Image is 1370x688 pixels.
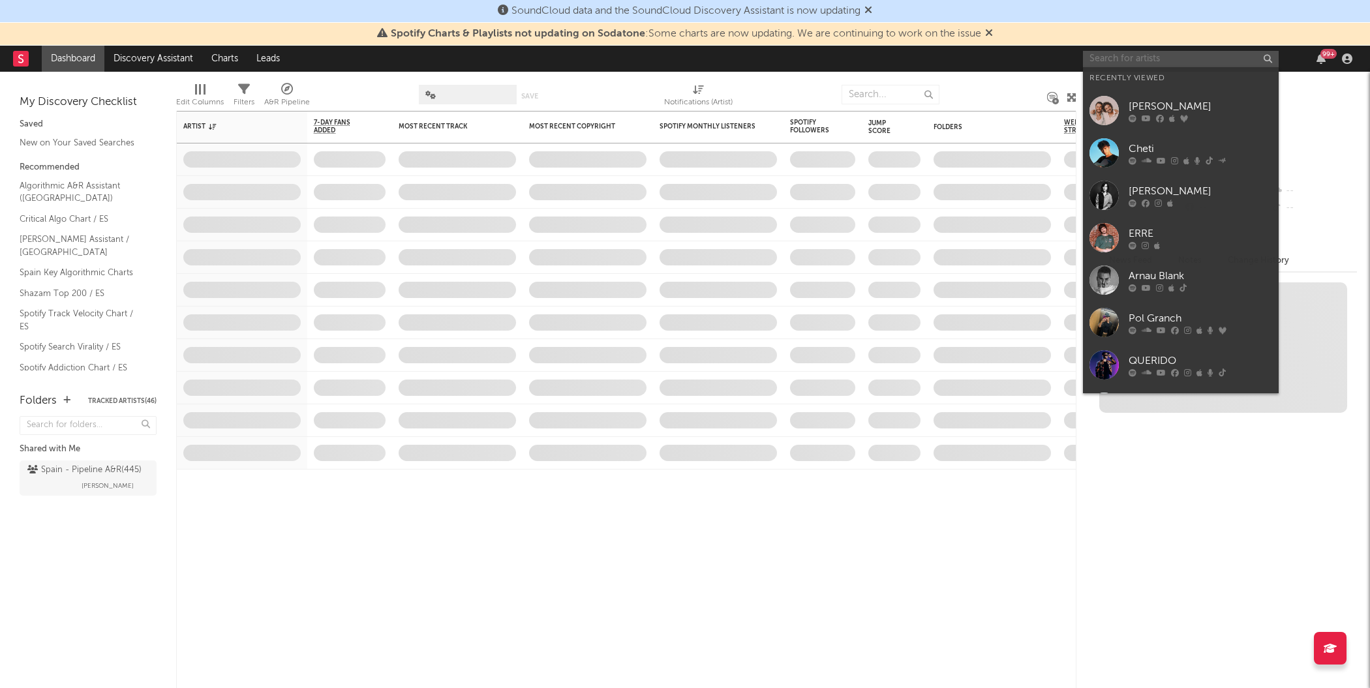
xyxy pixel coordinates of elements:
div: QUERIDO [1129,353,1272,368]
div: [PERSON_NAME] [1129,98,1272,114]
span: [PERSON_NAME] [82,478,134,494]
div: Filters [234,78,254,116]
div: Spotify Followers [790,119,836,134]
div: Edit Columns [176,78,224,116]
a: Spotify Search Virality / ES [20,340,144,354]
div: Most Recent Track [399,123,496,130]
button: Tracked Artists(46) [88,398,157,404]
div: Notifications (Artist) [664,78,733,116]
div: Recommended [20,160,157,175]
div: -- [1270,183,1357,200]
input: Search for artists [1083,51,1279,67]
div: Edit Columns [176,95,224,110]
div: Notifications (Artist) [664,95,733,110]
span: SoundCloud data and the SoundCloud Discovery Assistant is now updating [511,6,860,16]
input: Search... [842,85,939,104]
div: Jump Score [868,119,901,135]
a: Shazam Top 200 / ES [20,286,144,301]
div: 99 + [1320,49,1337,59]
span: 7-Day Fans Added [314,119,366,134]
a: New on Your Saved Searches [20,136,144,150]
a: Charts [202,46,247,72]
a: Cariño [1083,386,1279,428]
a: Spotify Addiction Chart / ES [20,361,144,375]
div: [PERSON_NAME] [1129,183,1272,199]
a: Discovery Assistant [104,46,202,72]
a: Cheti [1083,132,1279,174]
a: Spain - Pipeline A&R(445)[PERSON_NAME] [20,460,157,496]
a: Spotify Track Velocity Chart / ES [20,307,144,333]
span: Weekly US Streams [1064,119,1110,134]
a: [PERSON_NAME] [1083,89,1279,132]
a: [PERSON_NAME] [1083,174,1279,217]
div: Saved [20,117,157,132]
div: Spotify Monthly Listeners [660,123,757,130]
div: Cheti [1129,141,1272,157]
div: Recently Viewed [1089,70,1272,86]
div: Artist [183,123,281,130]
div: My Discovery Checklist [20,95,157,110]
div: Most Recent Copyright [529,123,627,130]
span: Spotify Charts & Playlists not updating on Sodatone [391,29,645,39]
a: Pol Granch [1083,301,1279,344]
input: Search for folders... [20,416,157,435]
div: Folders [20,393,57,409]
div: Pol Granch [1129,310,1272,326]
div: A&R Pipeline [264,78,310,116]
a: [PERSON_NAME] Assistant / [GEOGRAPHIC_DATA] [20,232,144,259]
div: Arnau Blank [1129,268,1272,284]
a: QUERIDO [1083,344,1279,386]
div: Filters [234,95,254,110]
button: Save [521,93,538,100]
span: Dismiss [864,6,872,16]
a: Algorithmic A&R Assistant ([GEOGRAPHIC_DATA]) [20,179,144,205]
button: 99+ [1317,53,1326,64]
a: Spain Key Algorithmic Charts [20,265,144,280]
a: Critical Algo Chart / ES [20,212,144,226]
a: Arnau Blank [1083,259,1279,301]
div: ERRE [1129,226,1272,241]
a: ERRE [1083,217,1279,259]
div: Shared with Me [20,441,157,457]
a: Dashboard [42,46,104,72]
span: Dismiss [985,29,993,39]
span: : Some charts are now updating. We are continuing to work on the issue [391,29,981,39]
div: Folders [934,123,1031,131]
div: -- [1270,200,1357,217]
a: Leads [247,46,289,72]
div: A&R Pipeline [264,95,310,110]
div: Spain - Pipeline A&R ( 445 ) [27,462,142,478]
